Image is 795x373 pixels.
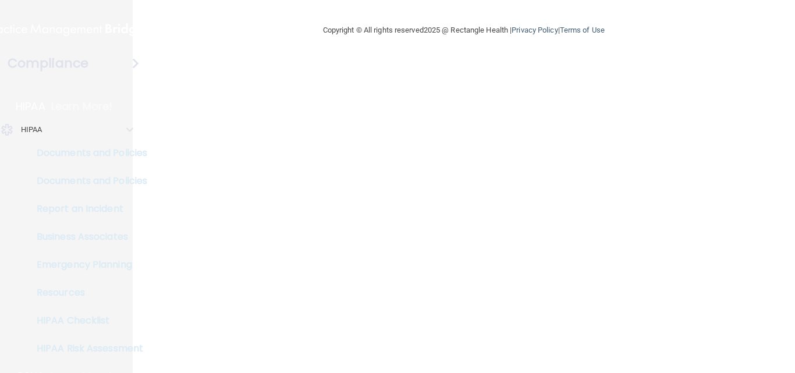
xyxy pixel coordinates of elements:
a: Privacy Policy [512,26,558,34]
p: HIPAA Risk Assessment [8,343,166,354]
p: Documents and Policies [8,147,166,159]
p: HIPAA [16,100,45,113]
p: Resources [8,287,166,299]
a: Terms of Use [560,26,605,34]
p: Business Associates [8,231,166,243]
h4: Compliance [8,55,88,72]
div: Copyright © All rights reserved 2025 @ Rectangle Health | | [251,12,676,49]
p: Documents and Policies [8,175,166,187]
p: HIPAA Checklist [8,315,166,326]
p: Learn More! [51,100,113,113]
p: Emergency Planning [8,259,166,271]
p: Report an Incident [8,203,166,215]
p: HIPAA [21,123,42,137]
